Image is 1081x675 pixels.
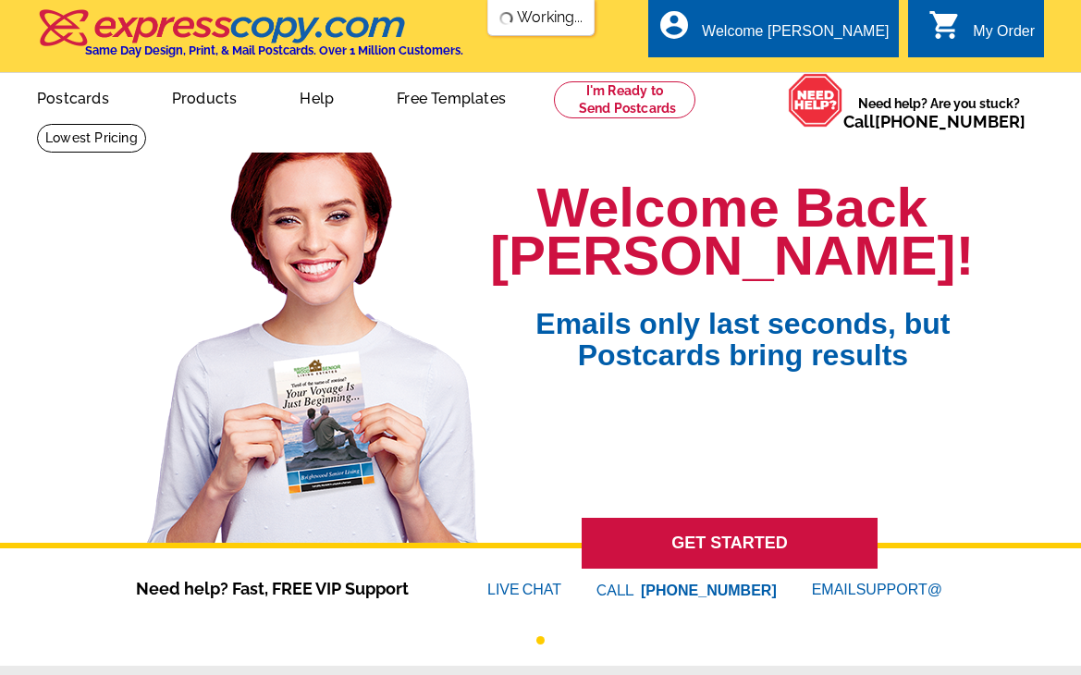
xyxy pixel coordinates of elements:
i: shopping_cart [928,8,962,42]
a: LIVECHAT [487,582,561,597]
a: Postcards [7,75,139,118]
a: GET STARTED [582,518,878,569]
span: Need help? Fast, FREE VIP Support [136,576,432,601]
img: help [788,73,843,128]
a: [PHONE_NUMBER] [875,112,1026,131]
img: welcome-back-logged-in.png [136,138,490,543]
a: Help [270,75,363,118]
a: Free Templates [367,75,535,118]
i: account_circle [657,8,691,42]
div: My Order [973,23,1035,49]
span: Need help? Are you stuck? [843,94,1035,131]
a: Same Day Design, Print, & Mail Postcards. Over 1 Million Customers. [37,22,463,57]
font: SUPPORT@ [856,579,945,601]
div: Welcome [PERSON_NAME] [702,23,889,49]
h4: Same Day Design, Print, & Mail Postcards. Over 1 Million Customers. [85,43,463,57]
h1: Welcome Back [PERSON_NAME]! [490,184,974,280]
span: Emails only last seconds, but Postcards bring results [511,280,974,371]
a: Products [142,75,267,118]
a: shopping_cart My Order [928,20,1035,43]
button: 1 of 1 [536,636,545,644]
img: loading... [498,11,513,26]
a: EMAILSUPPORT@ [812,582,945,597]
font: LIVE [487,579,522,601]
span: Call [843,112,1026,131]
